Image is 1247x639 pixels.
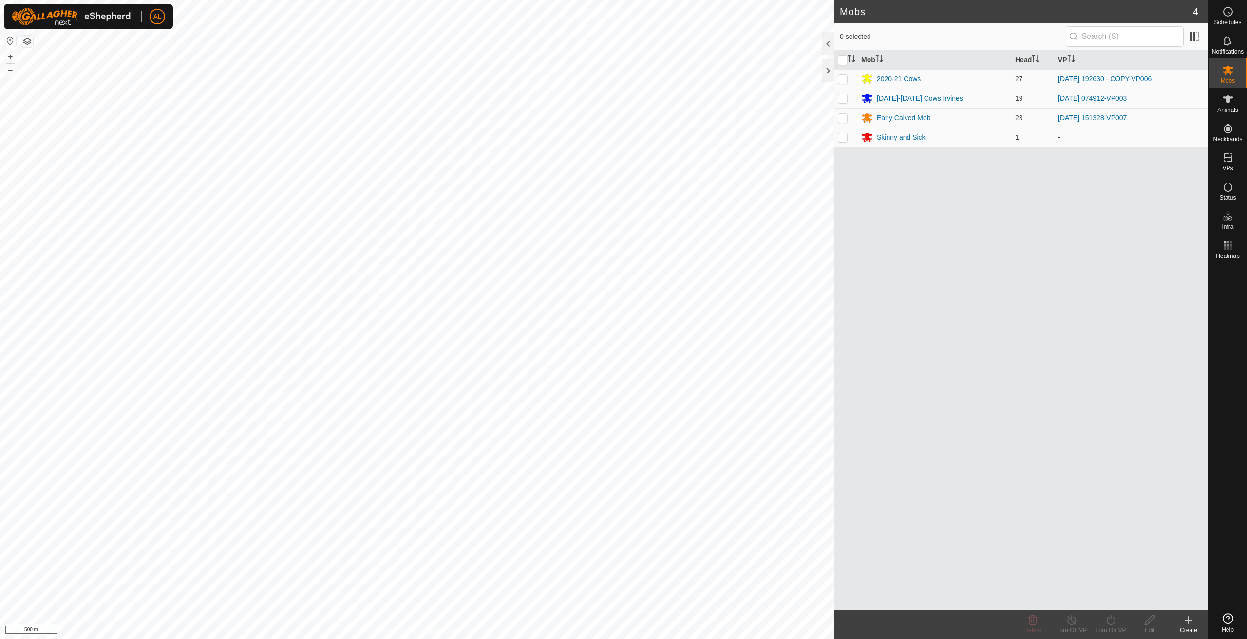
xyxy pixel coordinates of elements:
[1054,128,1208,147] td: -
[21,36,33,47] button: Map Layers
[1058,94,1127,102] a: [DATE] 074912-VP003
[1219,195,1236,201] span: Status
[857,51,1011,70] th: Mob
[1213,136,1242,142] span: Neckbands
[1209,609,1247,637] a: Help
[153,12,161,22] span: AL
[1067,56,1075,64] p-sorticon: Activate to sort
[848,56,855,64] p-sorticon: Activate to sort
[378,626,415,635] a: Privacy Policy
[1015,75,1023,83] span: 27
[877,93,963,104] div: [DATE]-[DATE] Cows Irvines
[1222,165,1233,171] span: VPs
[427,626,455,635] a: Contact Us
[1054,51,1208,70] th: VP
[4,35,16,47] button: Reset Map
[1032,56,1039,64] p-sorticon: Activate to sort
[1058,75,1152,83] a: [DATE] 192630 - COPY-VP006
[1193,4,1198,19] span: 4
[877,74,921,84] div: 2020-21 Cows
[1214,19,1241,25] span: Schedules
[1015,114,1023,122] span: 23
[1024,627,1041,634] span: Delete
[1015,94,1023,102] span: 19
[4,64,16,75] button: –
[1015,133,1019,141] span: 1
[1058,114,1127,122] a: [DATE] 151328-VP007
[12,8,133,25] img: Gallagher Logo
[875,56,883,64] p-sorticon: Activate to sort
[1130,626,1169,635] div: Edit
[4,51,16,63] button: +
[877,132,926,143] div: Skinny and Sick
[1091,626,1130,635] div: Turn On VP
[1222,627,1234,633] span: Help
[1221,78,1235,84] span: Mobs
[1222,224,1233,230] span: Infra
[877,113,931,123] div: Early Calved Mob
[1212,49,1244,55] span: Notifications
[1052,626,1091,635] div: Turn Off VP
[1066,26,1184,47] input: Search (S)
[1216,253,1240,259] span: Heatmap
[1011,51,1054,70] th: Head
[1217,107,1238,113] span: Animals
[840,32,1066,42] span: 0 selected
[840,6,1193,18] h2: Mobs
[1169,626,1208,635] div: Create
